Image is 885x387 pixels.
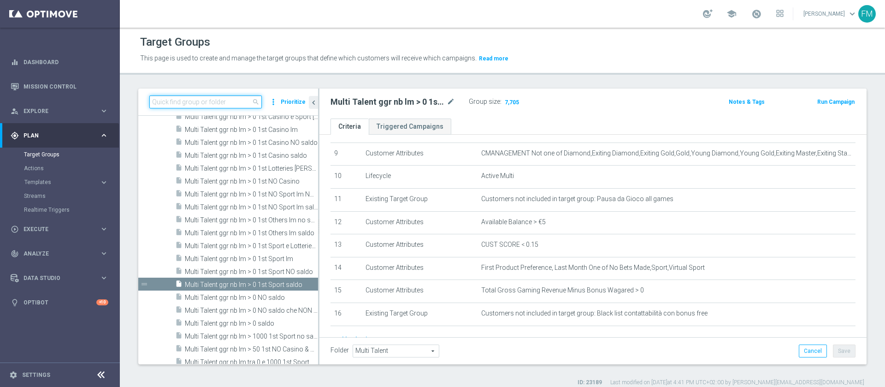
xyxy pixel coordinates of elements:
[24,226,100,232] span: Execute
[185,178,318,185] span: Multi Talent ggr nb lm &gt; 0 1st NO Casino
[175,267,183,278] i: insert_drive_file
[24,206,96,214] a: Realtime Triggers
[185,139,318,147] span: Multi Talent ggr nb lm &gt; 0 1st Casino NO saldo
[24,165,96,172] a: Actions
[330,96,445,107] h2: Multi Talent ggr nb lm > 0 1st Sport saldo
[24,175,119,189] div: Templates
[10,132,109,139] div: gps_fixed Plan keyboard_arrow_right
[330,234,362,257] td: 13
[185,113,318,121] span: Multi Talent ggr nb lm &gt; 0 1st Casino e Sport lm saldo
[504,99,520,107] span: 7,705
[369,119,451,135] a: Triggered Campaigns
[481,149,852,157] span: CMANAGEMENT Not one of Diamond,Exiting Diamond,Exiting Gold,Gold,Young Diamond,Young Gold,Exiting...
[481,310,708,317] span: Customers not included in target group: Black list contattabilità con bonus free
[24,192,96,200] a: Streams
[11,250,100,258] div: Analyze
[185,320,318,327] span: Multi Talent ggr nb lm &gt; 0 saldo
[185,191,318,198] span: Multi Talent ggr nb lm &gt; 0 1st NO Sport lm NO saldo
[185,294,318,302] span: Multi Talent ggr nb lm &gt; 0 NO saldo
[362,303,478,326] td: Existing Target Group
[447,96,455,107] i: mode_edit
[175,357,183,368] i: insert_drive_file
[816,97,855,107] button: Run Campaign
[175,177,183,187] i: insert_drive_file
[847,9,857,19] span: keyboard_arrow_down
[610,379,864,387] label: Last modified on [DATE] at 4:41 PM UTC+02:00 by [PERSON_NAME][EMAIL_ADDRESS][DOMAIN_NAME]
[330,166,362,189] td: 10
[175,332,183,342] i: insert_drive_file
[185,203,318,211] span: Multi Talent ggr nb lm &gt; 0 1st NO Sport lm saldo
[140,54,477,62] span: This page is used to create and manage the target groups that define which customers will receive...
[11,131,19,140] i: gps_fixed
[185,216,318,224] span: Multi Talent ggr nb lm &gt; 0 1st Others lm no saldo
[362,211,478,234] td: Customer Attributes
[10,59,109,66] div: equalizer Dashboard
[100,225,108,233] i: keyboard_arrow_right
[481,172,514,180] span: Active Multi
[10,83,109,90] button: Mission Control
[309,98,318,107] i: chevron_left
[362,188,478,211] td: Existing Target Group
[175,293,183,304] i: insert_drive_file
[478,54,509,64] button: Read more
[330,143,362,166] td: 9
[481,218,546,226] span: Available Balance > €5
[11,58,19,66] i: equalizer
[10,299,109,306] button: lightbulb Optibot +10
[24,275,100,281] span: Data Studio
[10,107,109,115] button: person_search Explore keyboard_arrow_right
[11,50,108,74] div: Dashboard
[330,188,362,211] td: 11
[185,229,318,237] span: Multi Talent ggr nb lm &gt; 0 1st Others lm saldo
[469,98,500,106] label: Group size
[11,250,19,258] i: track_changes
[11,298,19,307] i: lightbulb
[362,257,478,280] td: Customer Attributes
[24,74,108,99] a: Mission Control
[24,133,100,138] span: Plan
[175,125,183,136] i: insert_drive_file
[185,345,318,353] span: Multi Talent ggr nb lm &gt; 50 1st NO Casino &amp; GeV lm
[24,161,119,175] div: Actions
[185,126,318,134] span: Multi Talent ggr nb lm &gt; 0 1st Casino lm
[100,249,108,258] i: keyboard_arrow_right
[362,143,478,166] td: Customer Attributes
[185,242,318,250] span: Multi Talent ggr nb lm &gt; 0 1st Sport e Lotteries NO saldo
[175,215,183,226] i: insert_drive_file
[175,228,183,239] i: insert_drive_file
[728,97,766,107] button: Notes & Tags
[362,234,478,257] td: Customer Attributes
[185,307,318,315] span: Multi Talent ggr nb lm &gt; 0 NO saldo che NON fanno optin ultime 3 promo ricariche
[799,345,827,357] button: Cancel
[24,179,90,185] span: Templates
[185,255,318,263] span: Multi Talent ggr nb lm &gt; 0 1st Sport lm
[330,257,362,280] td: 14
[175,241,183,252] i: insert_drive_file
[24,203,119,217] div: Realtime Triggers
[11,74,108,99] div: Mission Control
[100,178,108,187] i: keyboard_arrow_right
[185,333,318,340] span: Multi Talent ggr nb lm &gt; 1000 1st Sport no saldo
[362,280,478,303] td: Customer Attributes
[185,152,318,160] span: Multi Talent ggr nb lm &gt; 0 1st Casino saldo
[149,95,262,108] input: Quick find group or folder
[24,108,100,114] span: Explore
[10,226,109,233] button: play_circle_outline Execute keyboard_arrow_right
[175,345,183,355] i: insert_drive_file
[24,251,100,256] span: Analyze
[100,131,108,140] i: keyboard_arrow_right
[140,36,210,49] h1: Target Groups
[802,7,858,21] a: [PERSON_NAME]keyboard_arrow_down
[175,254,183,265] i: insert_drive_file
[24,189,119,203] div: Streams
[175,190,183,200] i: insert_drive_file
[10,274,109,282] div: Data Studio keyboard_arrow_right
[481,286,644,294] span: Total Gross Gaming Revenue Minus Bonus Wagared > 0
[185,268,318,276] span: Multi Talent ggr nb lm &gt; 0 1st Sport NO saldo
[24,50,108,74] a: Dashboard
[10,250,109,257] button: track_changes Analyze keyboard_arrow_right
[24,179,109,186] button: Templates keyboard_arrow_right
